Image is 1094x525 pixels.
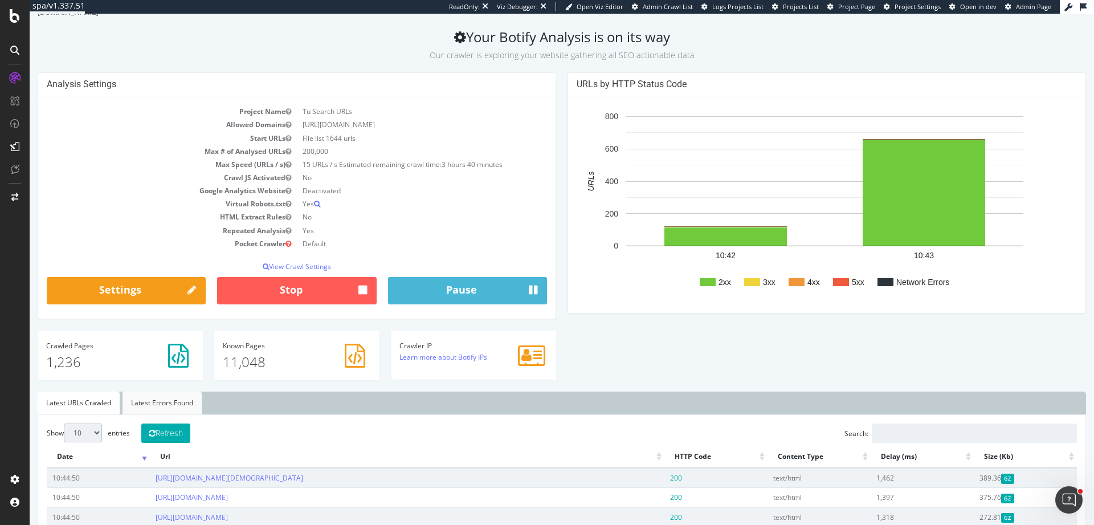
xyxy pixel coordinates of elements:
div: ReadOnly: [449,2,480,11]
text: 3xx [733,264,746,273]
span: 200 [640,479,652,489]
p: 11,048 [193,339,341,358]
text: 600 [575,131,589,140]
td: Max Speed (URLs / s) [17,144,267,157]
a: Settings [17,263,176,291]
td: Max # of Analysed URLs [17,131,267,144]
td: 10:44:50 [17,454,120,474]
th: Url: activate to sort column ascending [120,432,634,454]
h4: Analysis Settings [17,65,517,76]
h4: Pages Known [193,328,341,336]
span: Logs Projects List [712,2,764,11]
td: text/html [738,454,841,474]
a: Project Settings [884,2,941,11]
span: 200 [640,459,652,469]
td: 1,318 [841,494,944,513]
iframe: Intercom live chat [1055,486,1083,514]
td: Google Analytics Website [17,170,267,184]
td: File list 1644 urls [267,118,517,131]
span: Project Settings [895,2,941,11]
td: 15 URLs / s Estimated remaining crawl time: [267,144,517,157]
th: HTTP Code: activate to sort column ascending [635,432,738,454]
a: Project Page [827,2,875,11]
text: URLs [557,158,566,178]
td: 389.36 [944,454,1047,474]
th: Content Type: activate to sort column ascending [738,432,841,454]
td: Deactivated [267,170,517,184]
button: Stop [187,263,346,291]
td: 10:44:50 [17,494,120,513]
span: Admin Page [1016,2,1051,11]
h4: URLs by HTTP Status Code [547,65,1047,76]
label: Show entries [17,410,100,429]
p: View Crawl Settings [17,248,517,258]
td: Virtual Robots.txt [17,184,267,197]
td: No [267,157,517,170]
span: Gzipped Content [971,460,985,470]
td: 200,000 [267,131,517,144]
td: Start URLs [17,118,267,131]
span: 3 hours 40 minutes [412,146,473,156]
text: 10:43 [884,237,904,246]
td: Crawl JS Activated [17,157,267,170]
td: 375.76 [944,474,1047,493]
text: 200 [575,196,589,205]
span: Projects List [783,2,819,11]
a: [URL][DOMAIN_NAME] [126,499,198,508]
td: Project Name [17,91,267,104]
td: Yes [267,210,517,223]
text: 2xx [689,264,701,273]
span: Open Viz Editor [577,2,623,11]
span: Open in dev [960,2,997,11]
input: Search: [842,410,1047,429]
a: Logs Projects List [701,2,764,11]
td: HTML Extract Rules [17,197,267,210]
td: Yes [267,184,517,197]
a: Latest Errors Found [93,378,172,401]
select: Showentries [34,410,72,429]
td: Repeated Analysis [17,210,267,223]
text: 400 [575,163,589,172]
text: 4xx [778,264,790,273]
td: text/html [738,474,841,493]
a: [URL][DOMAIN_NAME] [126,479,198,489]
td: 1,462 [841,454,944,474]
td: 272.81 [944,494,1047,513]
td: Allowed Domains [17,104,267,117]
a: Learn more about Botify IPs [370,339,458,348]
a: Admin Crawl List [632,2,693,11]
a: Projects List [772,2,819,11]
span: 200 [640,499,652,508]
h2: Your Botify Analysis is on its way [8,15,1056,47]
button: Refresh [112,410,161,429]
th: Date: activate to sort column ascending [17,432,120,454]
span: Gzipped Content [971,480,985,490]
td: No [267,197,517,210]
th: Delay (ms): activate to sort column ascending [841,432,944,454]
text: 0 [584,228,589,237]
text: 800 [575,99,589,108]
text: Network Errors [867,264,920,273]
td: 1,397 [841,474,944,493]
span: Admin Crawl List [643,2,693,11]
label: Search: [815,410,1047,429]
td: Default [267,223,517,237]
a: Open in dev [949,2,997,11]
p: 1,236 [17,339,165,358]
a: Latest URLs Crawled [8,378,90,401]
text: 5xx [822,264,835,273]
svg: A chart. [547,91,1043,291]
a: [URL][DOMAIN_NAME][DEMOGRAPHIC_DATA] [126,459,273,469]
a: Admin Page [1005,2,1051,11]
h4: Crawler IP [370,328,518,336]
small: Our crawler is exploring your website gathering all SEO actionable data [400,36,665,47]
td: [URL][DOMAIN_NAME] [267,104,517,117]
div: Viz Debugger: [497,2,538,11]
span: Project Page [838,2,875,11]
text: 10:42 [686,237,706,246]
span: Gzipped Content [971,499,985,509]
a: Open Viz Editor [565,2,623,11]
h4: Pages Crawled [17,328,165,336]
td: 10:44:50 [17,474,120,493]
